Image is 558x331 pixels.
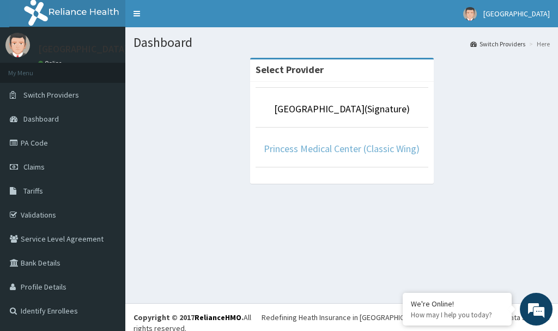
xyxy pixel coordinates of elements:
[134,312,244,322] strong: Copyright © 2017 .
[256,63,324,76] strong: Select Provider
[470,39,525,49] a: Switch Providers
[38,59,64,67] a: Online
[195,312,241,322] a: RelianceHMO
[23,90,79,100] span: Switch Providers
[526,39,550,49] li: Here
[463,7,477,21] img: User Image
[23,162,45,172] span: Claims
[483,9,550,19] span: [GEOGRAPHIC_DATA]
[134,35,550,50] h1: Dashboard
[23,114,59,124] span: Dashboard
[274,103,410,115] a: [GEOGRAPHIC_DATA](Signature)
[23,186,43,196] span: Tariffs
[5,33,30,57] img: User Image
[411,299,504,309] div: We're Online!
[262,312,550,323] div: Redefining Heath Insurance in [GEOGRAPHIC_DATA] using Telemedicine and Data Science!
[264,142,420,155] a: Princess Medical Center (Classic Wing)
[411,310,504,320] p: How may I help you today?
[38,44,128,54] p: [GEOGRAPHIC_DATA]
